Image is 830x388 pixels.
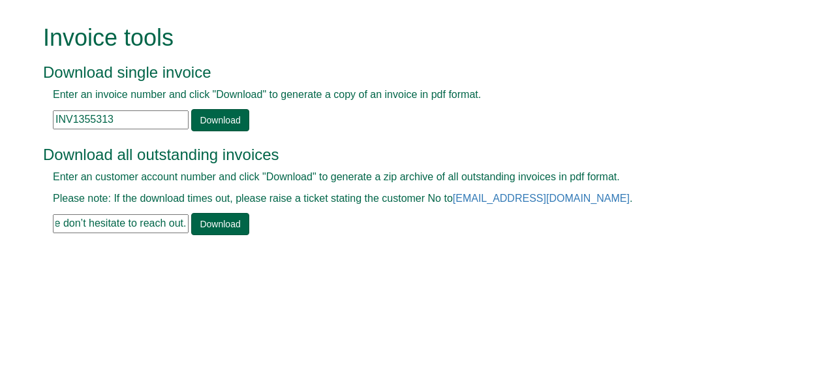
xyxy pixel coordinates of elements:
h3: Download all outstanding invoices [43,146,758,163]
h1: Invoice tools [43,25,758,51]
p: Enter an customer account number and click "Download" to generate a zip archive of all outstandin... [53,170,748,185]
p: Enter an invoice number and click "Download" to generate a copy of an invoice in pdf format. [53,88,748,103]
h3: Download single invoice [43,64,758,81]
a: Download [191,213,249,235]
a: Download [191,109,249,131]
input: e.g. INV1234 [53,110,189,129]
a: [EMAIL_ADDRESS][DOMAIN_NAME] [453,193,630,204]
p: Please note: If the download times out, please raise a ticket stating the customer No to . [53,191,748,206]
input: e.g. BLA02 [53,214,189,233]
